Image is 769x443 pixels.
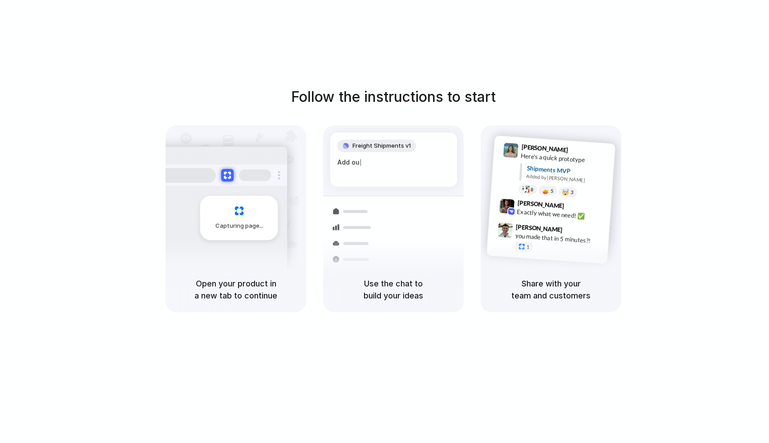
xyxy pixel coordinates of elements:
div: Shipments MVP [526,164,609,178]
span: [PERSON_NAME] [516,222,563,235]
div: you made that in 5 minutes?! [515,231,604,246]
h5: Share with your team and customers [491,278,611,302]
h5: Use the chat to build your ideas [334,278,453,302]
span: [PERSON_NAME] [517,198,564,211]
div: 🤯 [562,189,570,195]
div: Add ou [337,157,450,167]
h1: Follow the instructions to start [291,86,496,108]
h5: Open your product in a new tab to continue [176,278,295,302]
div: Here's a quick prototype [521,151,610,166]
span: 9:42 AM [567,202,585,213]
span: 5 [550,189,554,193]
span: Freight Shipments v1 [352,141,411,150]
span: [PERSON_NAME] [521,142,568,155]
span: 1 [526,245,530,250]
span: | [360,159,362,166]
div: Added by [PERSON_NAME] [526,173,608,185]
div: Exactly what we need! ✅ [517,207,606,222]
span: 3 [571,190,574,195]
span: 8 [530,187,534,192]
span: 9:41 AM [571,146,589,157]
span: 9:47 AM [565,226,583,237]
span: Capturing page [215,221,265,230]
